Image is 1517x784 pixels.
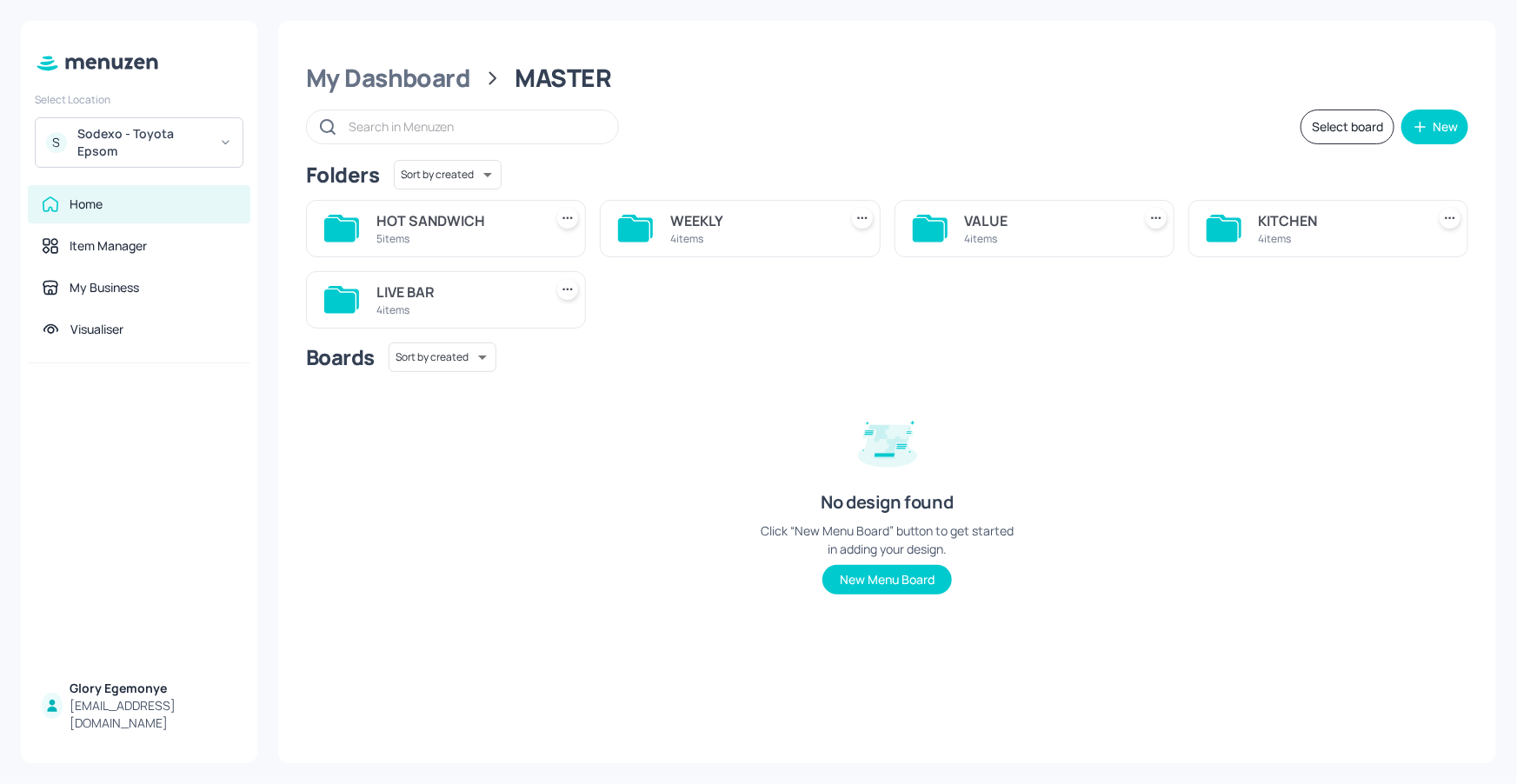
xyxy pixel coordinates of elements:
[70,321,123,338] div: Visualiser
[389,340,496,375] div: Sort by created
[376,210,536,231] div: HOT SANDWICH
[821,490,953,515] div: No design found
[376,231,536,246] div: 5 items
[306,343,375,371] div: Boards
[70,680,236,697] div: Glory Egemonye
[306,63,470,94] div: My Dashboard
[349,114,601,139] input: Search in Menuzen
[965,210,1125,231] div: VALUE
[70,697,236,732] div: [EMAIL_ADDRESS][DOMAIN_NAME]
[46,132,67,153] div: S
[757,522,1018,558] div: Click “New Menu Board” button to get started in adding your design.
[516,63,612,94] div: MASTER
[77,125,209,160] div: Sodexo - Toyota Epsom
[1259,210,1419,231] div: KITCHEN
[376,282,536,302] div: LIVE BAR
[965,231,1125,246] div: 4 items
[670,231,830,246] div: 4 items
[35,92,243,107] div: Select Location
[376,302,536,317] div: 4 items
[306,161,380,189] div: Folders
[670,210,830,231] div: WEEKLY
[70,279,139,296] div: My Business
[394,157,502,192] div: Sort by created
[1433,121,1458,133] div: New
[70,237,147,255] div: Item Manager
[1259,231,1419,246] div: 4 items
[844,396,931,483] img: design-empty
[822,565,952,595] button: New Menu Board
[1401,110,1468,144] button: New
[1301,110,1394,144] button: Select board
[70,196,103,213] div: Home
